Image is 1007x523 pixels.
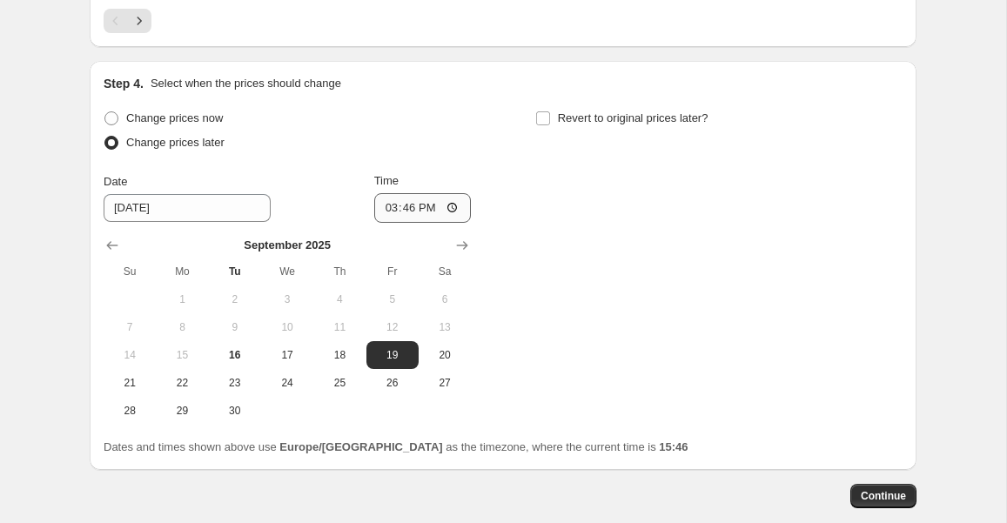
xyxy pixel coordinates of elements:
span: Change prices now [126,111,223,124]
button: Saturday September 20 2025 [419,341,471,369]
button: Thursday September 25 2025 [313,369,366,397]
span: 10 [268,320,306,334]
span: 4 [320,292,359,306]
span: 19 [373,348,412,362]
button: Sunday September 14 2025 [104,341,156,369]
p: Select when the prices should change [151,75,341,92]
button: Friday September 5 2025 [366,285,419,313]
span: 30 [216,404,254,418]
span: Fr [373,265,412,278]
button: Sunday September 7 2025 [104,313,156,341]
span: 25 [320,376,359,390]
button: Next [127,9,151,33]
th: Monday [156,258,208,285]
span: 9 [216,320,254,334]
button: Continue [850,484,916,508]
button: Thursday September 18 2025 [313,341,366,369]
span: 15 [163,348,201,362]
button: Monday September 8 2025 [156,313,208,341]
span: 24 [268,376,306,390]
span: 27 [426,376,464,390]
span: 29 [163,404,201,418]
button: Friday September 12 2025 [366,313,419,341]
th: Sunday [104,258,156,285]
button: Friday September 19 2025 [366,341,419,369]
span: Continue [861,489,906,503]
button: Thursday September 4 2025 [313,285,366,313]
button: Wednesday September 10 2025 [261,313,313,341]
h2: Step 4. [104,75,144,92]
button: Sunday September 21 2025 [104,369,156,397]
th: Friday [366,258,419,285]
span: 20 [426,348,464,362]
span: 12 [373,320,412,334]
span: 23 [216,376,254,390]
span: 26 [373,376,412,390]
button: Today Tuesday September 16 2025 [209,341,261,369]
span: Revert to original prices later? [558,111,708,124]
button: Show next month, October 2025 [450,233,474,258]
th: Saturday [419,258,471,285]
input: 9/16/2025 [104,194,271,222]
span: Tu [216,265,254,278]
button: Monday September 29 2025 [156,397,208,425]
nav: Pagination [104,9,151,33]
span: 17 [268,348,306,362]
span: Sa [426,265,464,278]
button: Monday September 1 2025 [156,285,208,313]
span: 2 [216,292,254,306]
button: Saturday September 27 2025 [419,369,471,397]
button: Tuesday September 23 2025 [209,369,261,397]
th: Thursday [313,258,366,285]
th: Tuesday [209,258,261,285]
span: Change prices later [126,136,225,149]
span: 5 [373,292,412,306]
b: 15:46 [659,440,688,453]
button: Friday September 26 2025 [366,369,419,397]
span: Mo [163,265,201,278]
button: Sunday September 28 2025 [104,397,156,425]
input: 12:00 [374,193,472,223]
button: Monday September 15 2025 [156,341,208,369]
button: Tuesday September 9 2025 [209,313,261,341]
span: 3 [268,292,306,306]
span: Su [111,265,149,278]
span: 28 [111,404,149,418]
span: 1 [163,292,201,306]
span: 11 [320,320,359,334]
span: 16 [216,348,254,362]
span: Th [320,265,359,278]
span: 8 [163,320,201,334]
span: 13 [426,320,464,334]
span: 22 [163,376,201,390]
button: Thursday September 11 2025 [313,313,366,341]
span: Time [374,174,399,187]
b: Europe/[GEOGRAPHIC_DATA] [279,440,442,453]
span: Date [104,175,127,188]
button: Wednesday September 17 2025 [261,341,313,369]
button: Tuesday September 30 2025 [209,397,261,425]
button: Saturday September 13 2025 [419,313,471,341]
button: Saturday September 6 2025 [419,285,471,313]
span: 7 [111,320,149,334]
span: 14 [111,348,149,362]
span: 6 [426,292,464,306]
span: Dates and times shown above use as the timezone, where the current time is [104,440,688,453]
button: Show previous month, August 2025 [100,233,124,258]
span: 21 [111,376,149,390]
span: We [268,265,306,278]
button: Monday September 22 2025 [156,369,208,397]
button: Wednesday September 24 2025 [261,369,313,397]
th: Wednesday [261,258,313,285]
button: Tuesday September 2 2025 [209,285,261,313]
span: 18 [320,348,359,362]
button: Wednesday September 3 2025 [261,285,313,313]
